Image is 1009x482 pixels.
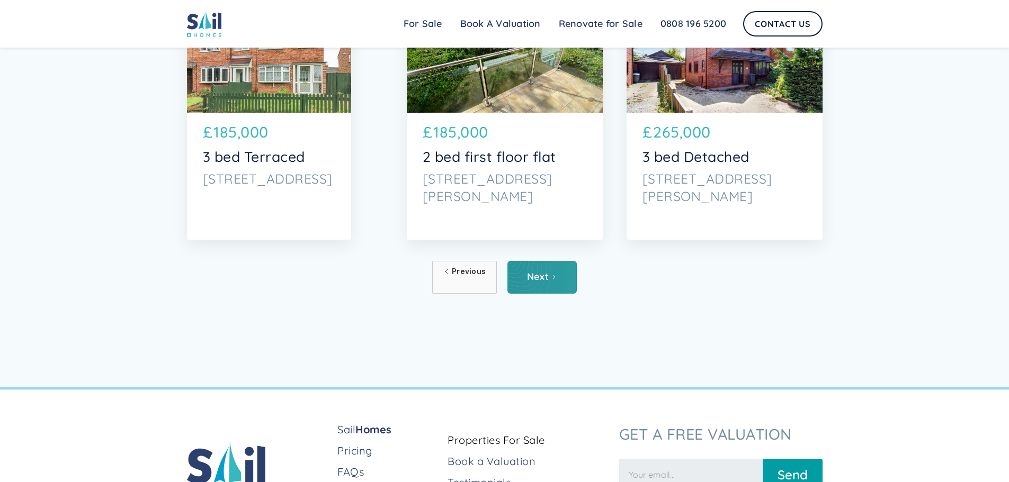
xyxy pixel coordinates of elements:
[619,425,823,443] h3: Get a free valuation
[355,423,392,436] strong: Homes
[452,266,486,277] div: Previous
[337,422,439,437] a: SailHomes
[451,13,550,34] a: Book A Valuation
[432,261,497,294] a: Previous Page
[203,170,335,187] p: [STREET_ADDRESS]
[651,13,735,34] a: 0808 196 5200
[423,121,433,143] p: £
[213,121,269,143] p: 185,000
[527,271,549,282] div: Next
[642,121,653,143] p: £
[395,13,451,34] a: For Sale
[337,465,439,479] a: FAQs
[507,261,577,294] a: Next Page
[642,170,807,204] p: [STREET_ADDRESS][PERSON_NAME]
[448,433,610,448] a: Properties For Sale
[448,454,610,469] a: Book a Valuation
[423,170,587,204] p: [STREET_ADDRESS][PERSON_NAME]
[203,121,213,143] p: £
[627,7,823,240] a: SOLD£265,0003 bed Detached[STREET_ADDRESS][PERSON_NAME]
[407,7,603,240] a: SOLD£185,0002 bed first floor flat[STREET_ADDRESS][PERSON_NAME]
[187,7,351,240] a: SOLD£185,0003 bed Terraced[STREET_ADDRESS]
[187,261,823,294] div: List
[337,443,439,458] a: Pricing
[187,11,222,37] img: sail home logo colored
[642,148,807,165] p: 3 bed Detached
[653,121,711,143] p: 265,000
[550,13,651,34] a: Renovate for Sale
[433,121,488,143] p: 185,000
[743,11,823,37] a: Contact Us
[203,148,335,165] p: 3 bed Terraced
[423,148,587,165] p: 2 bed first floor flat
